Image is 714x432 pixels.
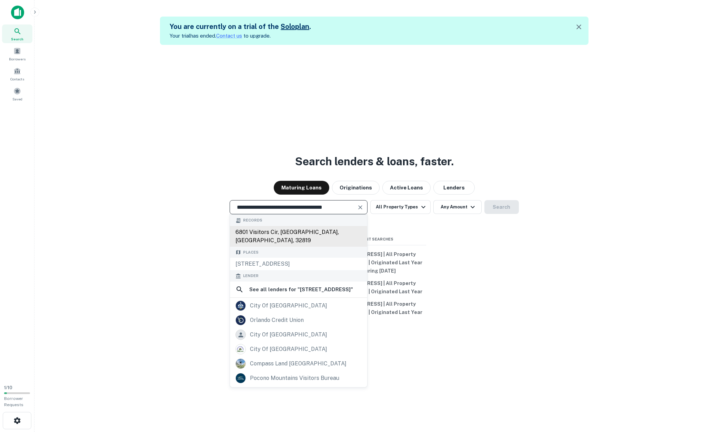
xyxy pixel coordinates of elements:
[230,371,367,385] a: pocono mountains visitors bureau
[230,226,367,247] div: 6801 visitors cir, [GEOGRAPHIC_DATA], [GEOGRAPHIC_DATA], 32819
[230,385,367,400] a: florim [GEOGRAPHIC_DATA]
[11,36,23,42] span: Search
[382,181,431,195] button: Active Loans
[236,373,245,383] img: picture
[236,359,245,369] img: picture
[680,377,714,410] iframe: Chat Widget
[230,298,367,313] a: city of [GEOGRAPHIC_DATA]
[433,181,475,195] button: Lenders
[250,330,327,340] div: city of [GEOGRAPHIC_DATA]
[323,248,426,277] button: [STREET_ADDRESS] | All Property Types | All Types | Originated Last Year | Maturing [DATE]
[230,356,367,371] a: compass land [GEOGRAPHIC_DATA]
[332,181,380,195] button: Originations
[243,273,259,279] span: Lender
[230,342,367,356] a: city of [GEOGRAPHIC_DATA]
[230,313,367,327] a: orlando credit union
[274,181,329,195] button: Maturing Loans
[236,344,245,354] img: picture
[281,22,309,31] a: Soloplan
[2,85,32,103] a: Saved
[323,277,426,298] button: [STREET_ADDRESS] | All Property Types | All Types | Originated Last Year
[243,217,262,223] span: Records
[236,315,245,325] img: picture
[250,359,346,369] div: compass land [GEOGRAPHIC_DATA]
[370,200,430,214] button: All Property Types
[236,301,245,311] img: picture
[2,65,32,83] a: Contacts
[295,153,454,170] h3: Search lenders & loans, faster.
[4,385,12,390] span: 1 / 10
[2,24,32,43] a: Search
[10,76,24,82] span: Contacts
[230,258,367,270] div: [STREET_ADDRESS]
[170,32,311,40] p: Your trial has ended. to upgrade.
[250,344,327,354] div: city of [GEOGRAPHIC_DATA]
[323,298,426,318] button: [STREET_ADDRESS] | All Property Types | All Types | Originated Last Year
[433,200,482,214] button: Any Amount
[250,301,327,311] div: city of [GEOGRAPHIC_DATA]
[250,315,304,325] div: orlando credit union
[9,56,26,62] span: Borrowers
[2,45,32,63] a: Borrowers
[11,6,24,19] img: capitalize-icon.png
[250,373,339,383] div: pocono mountains visitors bureau
[355,203,365,212] button: Clear
[170,21,311,32] h5: You are currently on a trial of the .
[230,327,367,342] a: city of [GEOGRAPHIC_DATA]
[243,249,259,255] span: Places
[216,33,242,39] a: Contact us
[4,396,23,407] span: Borrower Requests
[323,236,426,242] span: Recent Searches
[12,96,22,102] span: Saved
[249,285,353,294] h6: See all lenders for " [STREET_ADDRESS] "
